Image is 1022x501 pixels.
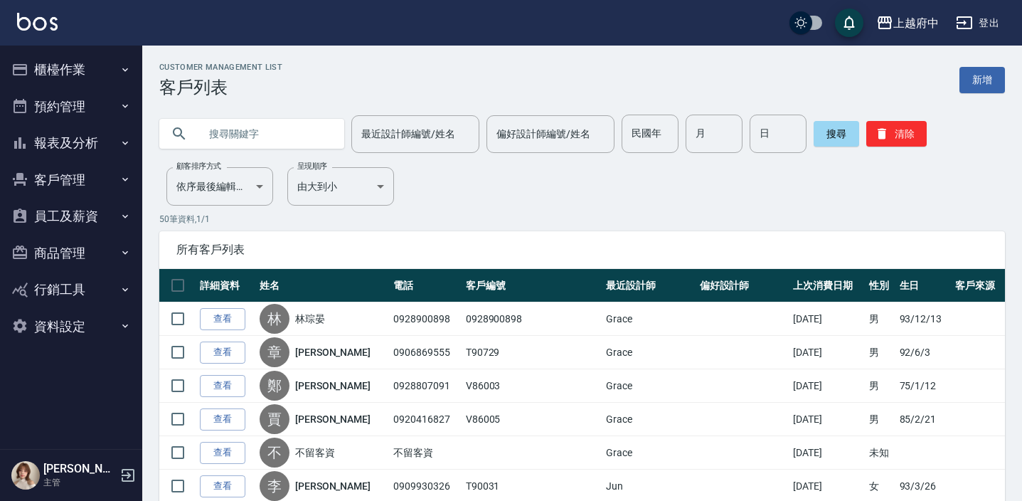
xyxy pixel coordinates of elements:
[462,403,602,436] td: V86005
[602,403,696,436] td: Grace
[260,371,289,401] div: 鄭
[835,9,863,37] button: save
[200,308,245,330] a: 查看
[952,269,1005,302] th: 客戶來源
[462,302,602,336] td: 0928900898
[866,369,896,403] td: 男
[789,436,865,470] td: [DATE]
[6,88,137,125] button: 預約管理
[896,369,952,403] td: 75/1/12
[893,14,939,32] div: 上越府中
[200,342,245,364] a: 查看
[176,243,988,257] span: 所有客戶列表
[200,375,245,397] a: 查看
[159,63,282,72] h2: Customer Management List
[200,475,245,497] a: 查看
[390,369,462,403] td: 0928807091
[866,436,896,470] td: 未知
[866,403,896,436] td: 男
[260,337,289,367] div: 章
[462,269,602,302] th: 客戶編號
[200,408,245,431] a: 查看
[295,379,371,393] a: [PERSON_NAME]
[295,312,325,326] a: 林琮晏
[295,345,371,359] a: [PERSON_NAME]
[196,269,256,302] th: 詳細資料
[871,9,944,38] button: 上越府中
[789,336,865,369] td: [DATE]
[789,269,865,302] th: 上次消費日期
[696,269,790,302] th: 偏好設計師
[199,115,333,153] input: 搜尋關鍵字
[896,302,952,336] td: 93/12/13
[159,213,1005,226] p: 50 筆資料, 1 / 1
[462,369,602,403] td: V86003
[260,304,289,334] div: 林
[866,121,927,147] button: 清除
[390,269,462,302] th: 電話
[6,235,137,272] button: 商品管理
[6,198,137,235] button: 員工及薪資
[260,471,289,501] div: 李
[814,121,859,147] button: 搜尋
[950,10,1005,36] button: 登出
[789,302,865,336] td: [DATE]
[17,13,58,31] img: Logo
[297,161,327,172] label: 呈現順序
[602,336,696,369] td: Grace
[260,404,289,434] div: 賈
[602,436,696,470] td: Grace
[789,403,865,436] td: [DATE]
[176,161,221,172] label: 顧客排序方式
[295,445,335,460] a: 不留客資
[896,336,952,369] td: 92/6/3
[159,78,282,97] h3: 客戶列表
[6,308,137,345] button: 資料設定
[462,336,602,369] td: T90729
[896,403,952,436] td: 85/2/21
[295,412,371,426] a: [PERSON_NAME]
[866,302,896,336] td: 男
[390,302,462,336] td: 0928900898
[6,51,137,88] button: 櫃檯作業
[287,167,394,206] div: 由大到小
[866,336,896,369] td: 男
[43,476,116,489] p: 主管
[256,269,390,302] th: 姓名
[390,336,462,369] td: 0906869555
[200,442,245,464] a: 查看
[789,369,865,403] td: [DATE]
[6,271,137,308] button: 行銷工具
[602,369,696,403] td: Grace
[390,403,462,436] td: 0920416827
[6,162,137,199] button: 客戶管理
[295,479,371,493] a: [PERSON_NAME]
[602,302,696,336] td: Grace
[43,462,116,476] h5: [PERSON_NAME]
[390,436,462,470] td: 不留客資
[260,438,289,468] div: 不
[6,125,137,162] button: 報表及分析
[866,269,896,302] th: 性別
[11,461,40,490] img: Person
[166,167,273,206] div: 依序最後編輯時間
[602,269,696,302] th: 最近設計師
[959,67,1005,93] a: 新增
[896,269,952,302] th: 生日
